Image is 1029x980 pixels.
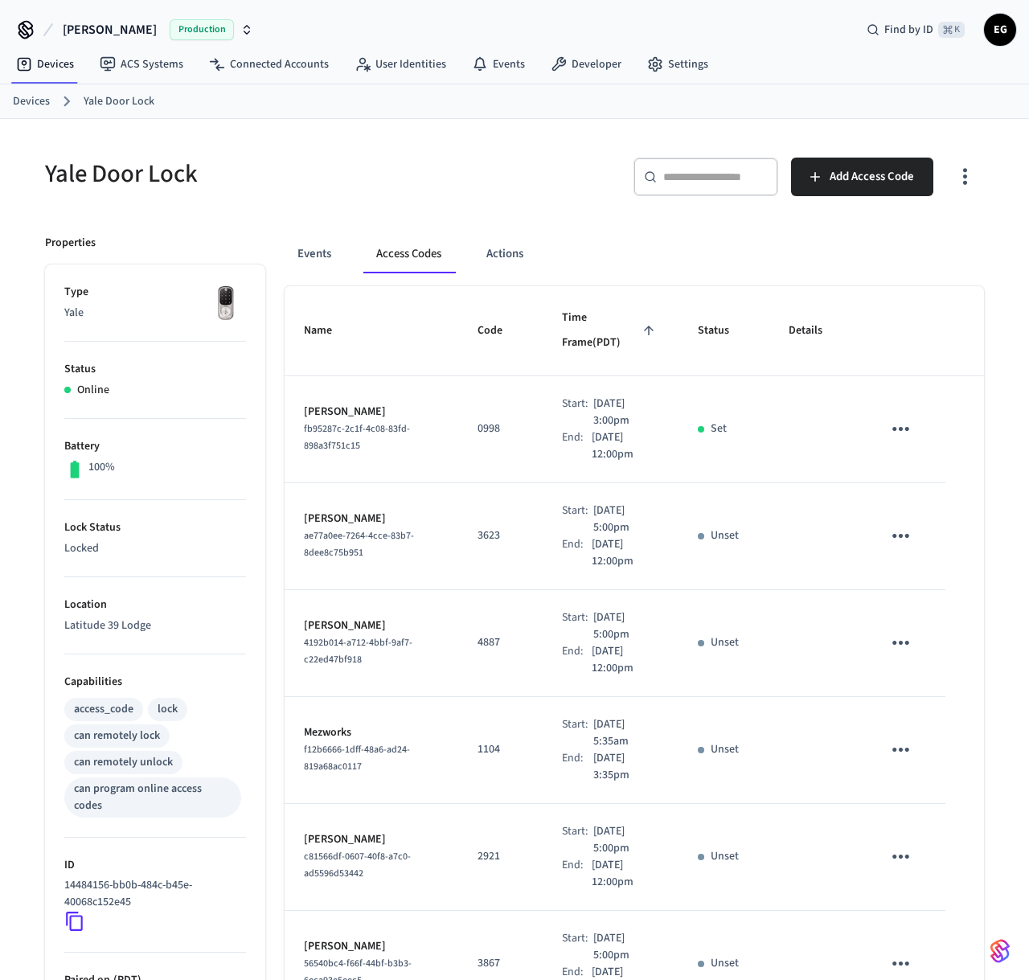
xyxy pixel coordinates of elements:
[711,848,739,865] p: Unset
[478,634,523,651] p: 4887
[478,527,523,544] p: 3623
[64,857,246,874] p: ID
[304,938,439,955] p: [PERSON_NAME]
[87,50,196,79] a: ACS Systems
[562,716,594,750] div: Start:
[45,158,505,191] h5: Yale Door Lock
[158,701,178,718] div: lock
[562,750,593,784] div: End:
[304,724,439,741] p: Mezworks
[830,166,914,187] span: Add Access Code
[196,50,342,79] a: Connected Accounts
[593,716,658,750] p: [DATE] 5:35am
[711,527,739,544] p: Unset
[593,396,659,429] p: [DATE] 3:00pm
[64,284,246,301] p: Type
[990,938,1010,964] img: SeamLogoGradient.69752ec5.svg
[363,235,454,273] button: Access Codes
[711,634,739,651] p: Unset
[285,235,984,273] div: ant example
[304,404,439,420] p: [PERSON_NAME]
[711,955,739,972] p: Unset
[562,930,593,964] div: Start:
[791,158,933,196] button: Add Access Code
[64,361,246,378] p: Status
[170,19,234,40] span: Production
[304,743,410,773] span: f12b6666-1dff-48a6-ad24-819a68ac0117
[592,536,659,570] p: [DATE] 12:00pm
[938,22,965,38] span: ⌘ K
[562,536,592,570] div: End:
[304,850,411,880] span: c81566df-0607-40f8-a7c0-ad5596d53442
[64,597,246,613] p: Location
[562,643,592,677] div: End:
[593,609,659,643] p: [DATE] 5:00pm
[562,609,593,643] div: Start:
[562,396,593,429] div: Start:
[562,823,593,857] div: Start:
[13,93,50,110] a: Devices
[592,857,659,891] p: [DATE] 12:00pm
[789,318,843,343] span: Details
[884,22,933,38] span: Find by ID
[711,741,739,758] p: Unset
[342,50,459,79] a: User Identities
[634,50,721,79] a: Settings
[478,741,523,758] p: 1104
[304,617,439,634] p: [PERSON_NAME]
[593,750,659,784] p: [DATE] 3:35pm
[304,511,439,527] p: [PERSON_NAME]
[538,50,634,79] a: Developer
[74,728,160,744] div: can remotely lock
[592,643,659,677] p: [DATE] 12:00pm
[206,284,246,324] img: Yale Assure Touchscreen Wifi Smart Lock, Satin Nickel, Front
[562,429,592,463] div: End:
[64,305,246,322] p: Yale
[592,429,659,463] p: [DATE] 12:00pm
[593,502,659,536] p: [DATE] 5:00pm
[74,781,232,814] div: can program online access codes
[304,318,353,343] span: Name
[74,754,173,771] div: can remotely unlock
[562,305,659,356] span: Time Frame(PDT)
[77,382,109,399] p: Online
[64,540,246,557] p: Locked
[285,235,344,273] button: Events
[593,823,659,857] p: [DATE] 5:00pm
[478,955,523,972] p: 3867
[986,15,1015,44] span: EG
[304,831,439,848] p: [PERSON_NAME]
[64,438,246,455] p: Battery
[45,235,96,252] p: Properties
[593,930,659,964] p: [DATE] 5:00pm
[459,50,538,79] a: Events
[711,420,727,437] p: Set
[63,20,157,39] span: [PERSON_NAME]
[854,15,978,44] div: Find by ID⌘ K
[84,93,154,110] a: Yale Door Lock
[304,422,410,453] span: fb95287c-2c1f-4c08-83fd-898a3f751c15
[304,529,414,560] span: ae77a0ee-7264-4cce-83b7-8dee8c75b951
[478,420,523,437] p: 0998
[478,848,523,865] p: 2921
[64,877,240,911] p: 14484156-bb0b-484c-b45e-40068c152e45
[64,674,246,691] p: Capabilities
[478,318,523,343] span: Code
[304,636,412,666] span: 4192b014-a712-4bbf-9af7-c22ed47bf918
[88,459,115,476] p: 100%
[74,701,133,718] div: access_code
[562,502,593,536] div: Start:
[3,50,87,79] a: Devices
[474,235,536,273] button: Actions
[984,14,1016,46] button: EG
[698,318,750,343] span: Status
[64,617,246,634] p: Latitude 39 Lodge
[64,519,246,536] p: Lock Status
[562,857,592,891] div: End:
